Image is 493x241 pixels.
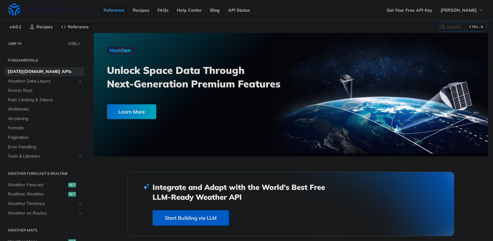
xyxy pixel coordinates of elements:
span: Tools & Libraries [8,153,76,159]
span: Weather on Routes [8,210,76,216]
button: Show subpages for Weather Data Layers [78,79,83,84]
a: API Status [225,6,253,15]
span: get [68,192,76,197]
a: Rate Limiting & Tokens [5,95,84,105]
span: Weather Data Layers [8,78,76,84]
a: Start Building via LLM [153,210,229,226]
a: Help Center [173,6,205,15]
span: Weather Timelines [8,201,76,207]
a: Recipes [129,6,153,15]
a: Blog [207,6,223,15]
span: Access Keys [8,87,83,94]
h3: Unlock Space Data Through Next-Generation Premium Features [107,63,298,90]
span: get [68,183,76,187]
h2: Weather Maps [5,227,84,233]
a: Weather on RoutesShow subpages for Weather on Routes [5,209,84,218]
img: NextGen [107,47,134,54]
a: [DATE][DOMAIN_NAME] APIs [5,67,84,76]
a: Weather Forecastget [5,180,84,190]
kbd: CTRL-K [468,24,485,30]
span: Rate Limiting & Tokens [8,97,83,103]
a: Webhooks [5,105,84,114]
span: Reference [68,24,89,30]
a: Get Your Free API Key [383,6,436,15]
svg: Search [440,24,445,29]
button: Show subpages for Tools & Libraries [78,154,83,159]
img: Tomorrow.io Weather API Docs [8,3,94,16]
span: [PERSON_NAME] [441,7,477,13]
a: Versioning [5,114,84,123]
a: Weather Data LayersShow subpages for Weather Data Layers [5,77,84,86]
a: Learn More [107,104,259,119]
h2: Fundamentals [5,58,84,63]
span: Versioning [8,116,83,122]
span: Realtime Weather [8,191,67,197]
span: Webhooks [8,106,83,112]
a: Recipes [26,22,56,31]
span: v4.0.1 [6,22,25,31]
a: FAQs [154,6,172,15]
button: Show subpages for Weather on Routes [78,211,83,216]
a: Formats [5,123,84,133]
a: Reference [100,6,128,15]
span: [DATE][DOMAIN_NAME] APIs [8,69,83,75]
a: Error Handling [5,143,84,152]
a: Tools & LibrariesShow subpages for Tools & Libraries [5,152,84,161]
h2: Integrate and Adapt with the World’s Best Free LLM-Ready Weather API [153,182,334,202]
a: Reference [58,22,92,31]
button: Show subpages for Weather Timelines [78,201,83,206]
h2: Weather Forecast & realtime [5,171,84,176]
span: Formats [8,125,83,131]
a: Pagination [5,133,84,142]
div: Learn More [107,104,156,119]
span: Pagination [8,135,83,141]
a: Realtime Weatherget [5,190,84,199]
span: Error Handling [8,144,83,150]
a: Access Keys [5,86,84,95]
a: Weather TimelinesShow subpages for Weather Timelines [5,199,84,208]
span: CTRL-/ [67,41,81,46]
button: JUMP TOCTRL-/ [5,39,84,48]
button: [PERSON_NAME] [437,6,487,15]
span: Recipes [36,24,53,30]
span: Weather Forecast [8,182,67,188]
